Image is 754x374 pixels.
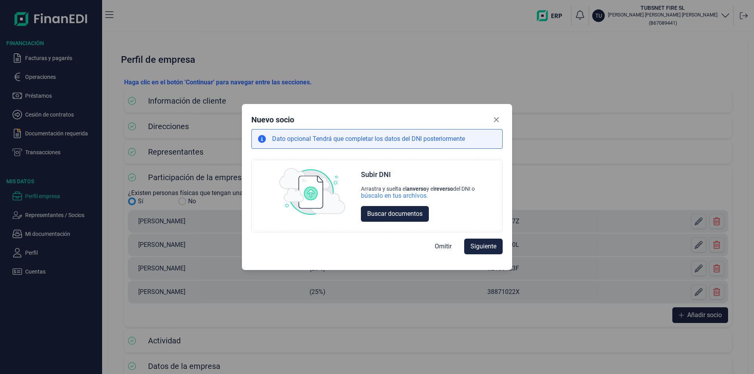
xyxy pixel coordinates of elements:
[434,186,453,192] b: reverso
[361,192,475,200] div: búscalo en tus archivos.
[428,239,458,254] button: Omitir
[470,242,496,251] span: Siguiente
[361,206,429,222] button: Buscar documentos
[361,170,391,179] div: Subir DNI
[272,134,465,144] p: Tendrá que completar los datos del DNI posteriormente
[361,192,428,200] div: búscalo en tus archivos.
[272,135,313,142] span: Dato opcional
[435,242,452,251] span: Omitir
[279,168,345,215] img: upload img
[406,186,426,192] b: anverso
[361,186,475,192] div: Arrastra y suelta el y el del DNI o
[251,114,294,125] div: Nuevo socio
[367,209,423,219] span: Buscar documentos
[490,113,503,126] button: Close
[464,239,503,254] button: Siguiente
